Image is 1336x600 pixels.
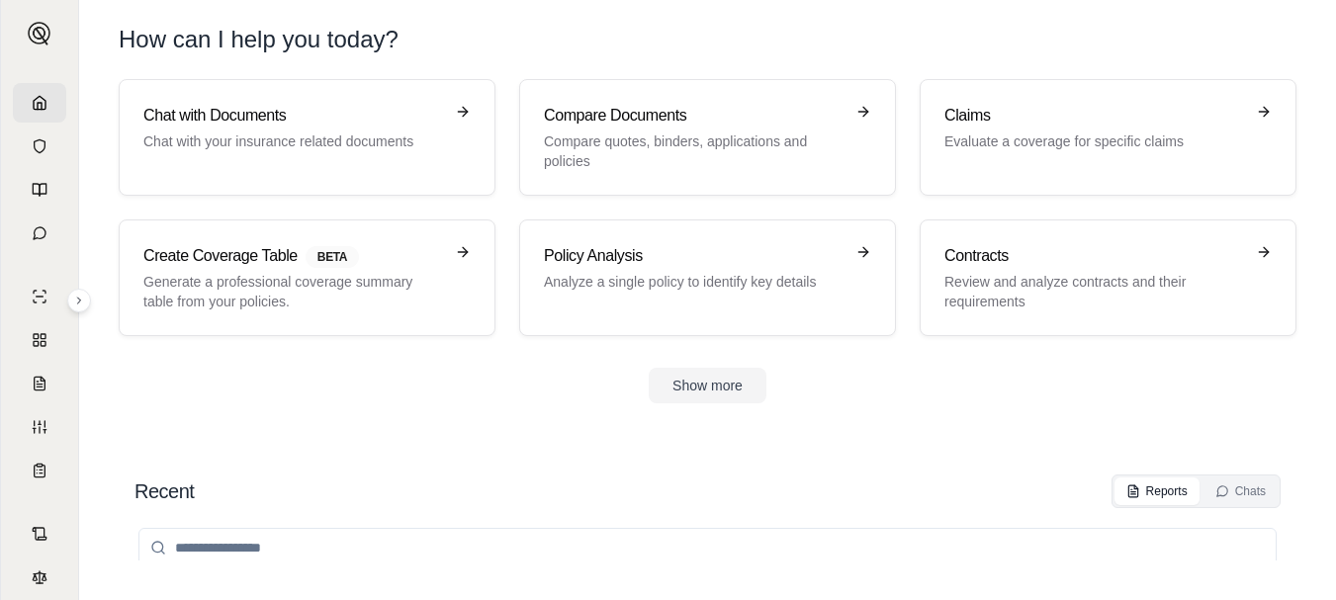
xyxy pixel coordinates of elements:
[944,104,1244,128] h3: Claims
[1114,477,1200,505] button: Reports
[544,131,844,171] p: Compare quotes, binders, applications and policies
[13,214,66,253] a: Chat
[119,24,1296,55] h1: How can I help you today?
[143,104,443,128] h3: Chat with Documents
[13,514,66,554] a: Contract Analysis
[119,219,495,336] a: Create Coverage TableBETAGenerate a professional coverage summary table from your policies.
[920,79,1296,196] a: ClaimsEvaluate a coverage for specific claims
[13,407,66,447] a: Custom Report
[20,14,59,53] button: Expand sidebar
[544,244,844,268] h3: Policy Analysis
[944,272,1244,311] p: Review and analyze contracts and their requirements
[649,368,766,403] button: Show more
[13,557,66,597] a: Legal Search Engine
[13,451,66,490] a: Coverage Table
[306,246,359,268] span: BETA
[13,83,66,123] a: Home
[944,131,1244,151] p: Evaluate a coverage for specific claims
[134,477,194,505] h2: Recent
[544,272,844,292] p: Analyze a single policy to identify key details
[1203,477,1278,505] button: Chats
[143,244,443,268] h3: Create Coverage Table
[143,131,443,151] p: Chat with your insurance related documents
[519,219,896,336] a: Policy AnalysisAnalyze a single policy to identify key details
[13,320,66,360] a: Policy Comparisons
[13,170,66,210] a: Prompt Library
[143,272,443,311] p: Generate a professional coverage summary table from your policies.
[13,277,66,316] a: Single Policy
[944,244,1244,268] h3: Contracts
[544,104,844,128] h3: Compare Documents
[13,127,66,166] a: Documents Vault
[13,364,66,403] a: Claim Coverage
[119,79,495,196] a: Chat with DocumentsChat with your insurance related documents
[1126,483,1188,499] div: Reports
[920,219,1296,336] a: ContractsReview and analyze contracts and their requirements
[1215,483,1266,499] div: Chats
[67,289,91,312] button: Expand sidebar
[28,22,51,45] img: Expand sidebar
[519,79,896,196] a: Compare DocumentsCompare quotes, binders, applications and policies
